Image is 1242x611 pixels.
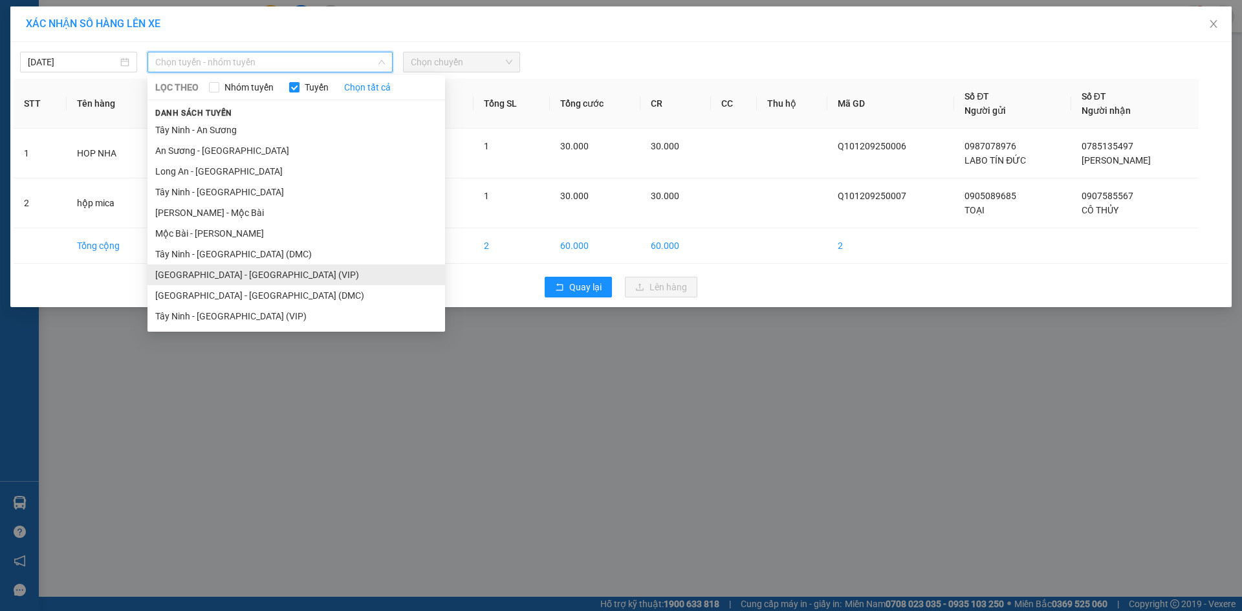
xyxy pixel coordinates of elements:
[964,205,985,215] span: TOẠI
[560,191,589,201] span: 30.000
[757,79,827,129] th: Thu hộ
[640,79,710,129] th: CR
[484,191,489,201] span: 1
[964,91,989,102] span: Số ĐT
[1082,191,1133,201] span: 0907585567
[28,55,118,69] input: 12/09/2025
[378,58,386,66] span: down
[147,306,445,327] li: Tây Ninh - [GEOGRAPHIC_DATA] (VIP)
[147,182,445,202] li: Tây Ninh - [GEOGRAPHIC_DATA]
[550,228,641,264] td: 60.000
[155,52,385,72] span: Chọn tuyến - nhóm tuyến
[560,141,589,151] span: 30.000
[838,191,906,201] span: Q101209250007
[14,79,67,129] th: STT
[147,140,445,161] li: An Sương - [GEOGRAPHIC_DATA]
[838,141,906,151] span: Q101209250006
[300,80,334,94] span: Tuyến
[964,105,1006,116] span: Người gửi
[147,202,445,223] li: [PERSON_NAME] - Mộc Bài
[827,228,954,264] td: 2
[640,228,710,264] td: 60.000
[1208,19,1219,29] span: close
[1082,141,1133,151] span: 0785135497
[1082,155,1151,166] span: [PERSON_NAME]
[964,141,1016,151] span: 0987078976
[625,277,697,297] button: uploadLên hàng
[14,178,67,228] td: 2
[827,79,954,129] th: Mã GD
[964,191,1016,201] span: 0905089685
[147,264,445,285] li: [GEOGRAPHIC_DATA] - [GEOGRAPHIC_DATA] (VIP)
[14,129,67,178] td: 1
[555,283,564,293] span: rollback
[474,228,550,264] td: 2
[550,79,641,129] th: Tổng cước
[67,178,157,228] td: hộp mica
[147,285,445,306] li: [GEOGRAPHIC_DATA] - [GEOGRAPHIC_DATA] (DMC)
[569,280,602,294] span: Quay lại
[26,17,160,30] span: XÁC NHẬN SỐ HÀNG LÊN XE
[411,52,512,72] span: Chọn chuyến
[67,129,157,178] td: HOP NHA
[147,120,445,140] li: Tây Ninh - An Sương
[711,79,757,129] th: CC
[219,80,279,94] span: Nhóm tuyến
[474,79,550,129] th: Tổng SL
[1195,6,1232,43] button: Close
[1082,205,1118,215] span: CÔ THỦY
[147,107,240,119] span: Danh sách tuyến
[147,244,445,264] li: Tây Ninh - [GEOGRAPHIC_DATA] (DMC)
[67,228,157,264] td: Tổng cộng
[1082,105,1131,116] span: Người nhận
[545,277,612,297] button: rollbackQuay lại
[651,191,679,201] span: 30.000
[964,155,1026,166] span: LABO TÍN ĐỨC
[344,80,391,94] a: Chọn tất cả
[1082,91,1106,102] span: Số ĐT
[147,161,445,182] li: Long An - [GEOGRAPHIC_DATA]
[67,79,157,129] th: Tên hàng
[651,141,679,151] span: 30.000
[484,141,489,151] span: 1
[147,223,445,244] li: Mộc Bài - [PERSON_NAME]
[155,80,199,94] span: LỌC THEO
